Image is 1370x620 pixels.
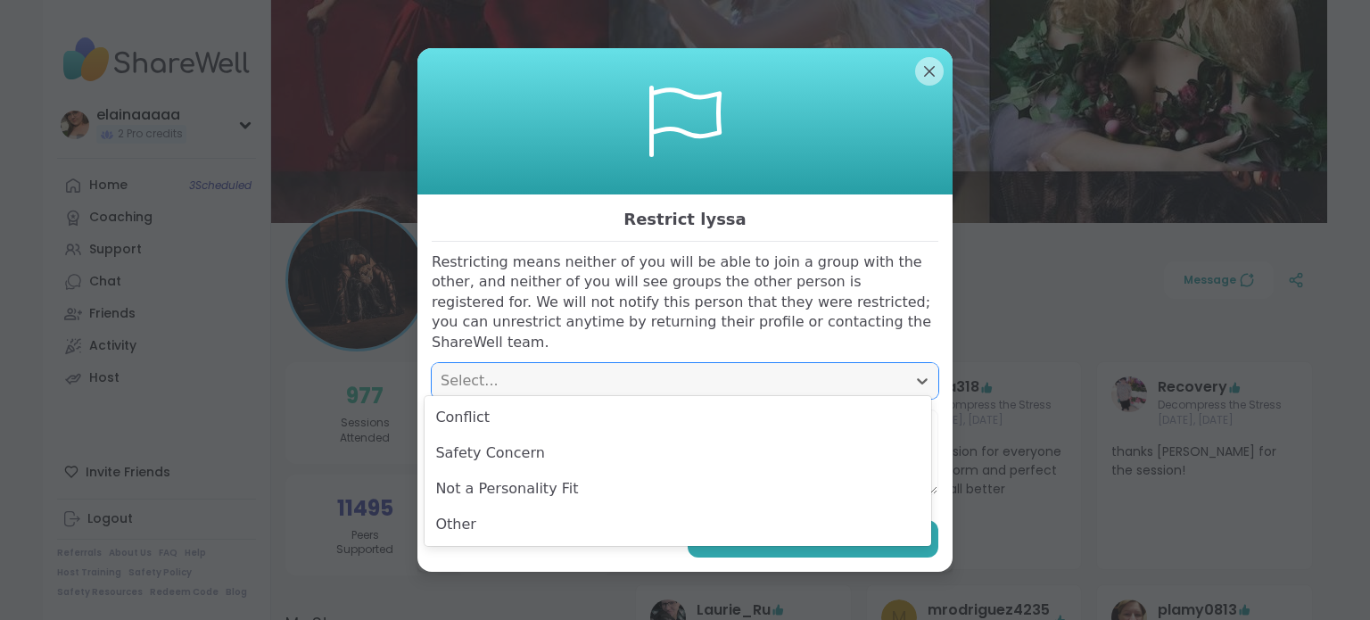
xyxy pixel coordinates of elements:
[432,252,938,352] p: Restricting means neither of you will be able to join a group with the other, and neither of you ...
[425,471,931,507] div: Not a Personality Fit
[425,435,931,471] div: Safety Concern
[432,205,938,234] h3: Restrict lyssa
[425,507,931,542] div: Other
[441,370,897,392] div: Select...
[425,400,931,435] div: Conflict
